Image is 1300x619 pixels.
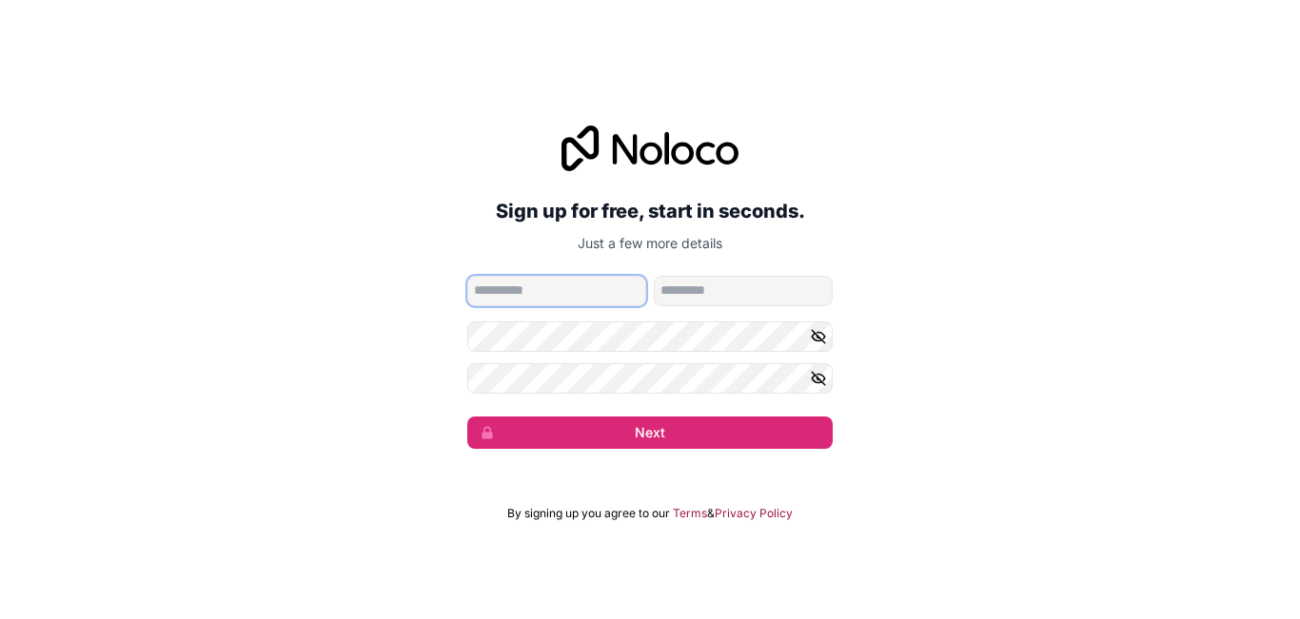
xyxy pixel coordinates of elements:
span: By signing up you agree to our [507,506,670,521]
input: family-name [654,276,833,306]
input: Confirm password [467,363,833,394]
a: Privacy Policy [715,506,793,521]
input: given-name [467,276,646,306]
button: Next [467,416,833,449]
a: Terms [673,506,707,521]
p: Just a few more details [467,234,833,253]
span: & [707,506,715,521]
h2: Sign up for free, start in seconds. [467,194,833,228]
input: Password [467,321,833,352]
